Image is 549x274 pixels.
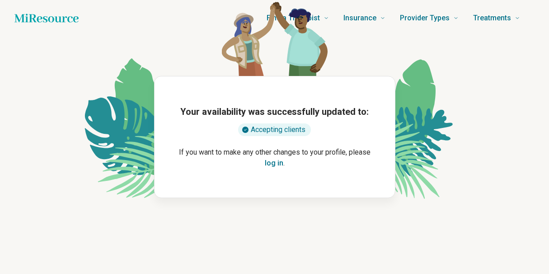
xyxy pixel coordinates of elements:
a: Home page [14,9,79,27]
p: If you want to make any other changes to your profile, please . [169,147,380,169]
button: log in [265,158,283,169]
span: Insurance [343,12,376,24]
span: Treatments [473,12,511,24]
h1: Your availability was successfully updated to: [180,105,369,118]
span: Provider Types [400,12,450,24]
div: Accepting clients [238,123,311,136]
